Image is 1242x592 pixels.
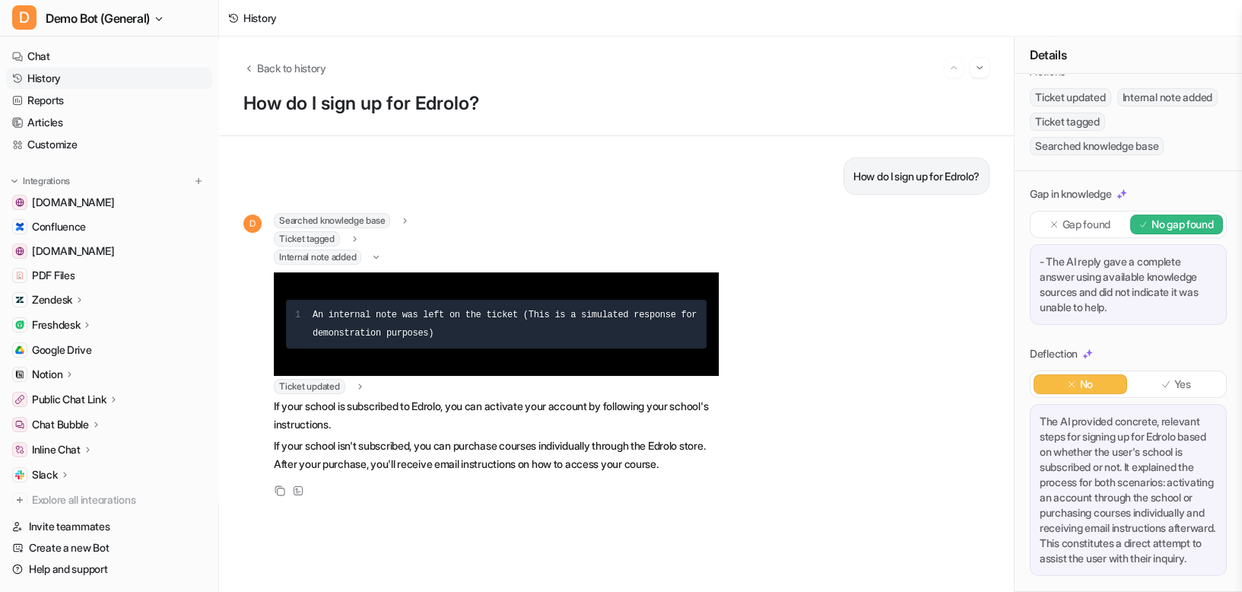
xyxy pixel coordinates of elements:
p: Gap in knowledge [1030,186,1112,202]
button: Go to previous session [944,58,964,78]
span: Ticket tagged [274,231,340,247]
p: Public Chat Link [32,392,106,407]
span: Demo Bot (General) [46,8,150,29]
p: Freshdesk [32,317,80,333]
a: www.airbnb.com[DOMAIN_NAME] [6,240,212,262]
img: Confluence [15,222,24,231]
img: www.atlassian.com [15,198,24,207]
span: Internal note added [1117,88,1218,107]
a: Help and support [6,559,212,580]
a: Explore all integrations [6,489,212,511]
span: Ticket updated [1030,88,1111,107]
img: Slack [15,470,24,479]
a: Google DriveGoogle Drive [6,339,212,361]
a: History [6,68,212,89]
img: explore all integrations [12,492,27,508]
div: - The AI reply gave a complete answer using available knowledge sources and did not indicate it w... [1030,244,1227,325]
span: D [243,215,262,233]
div: History [243,10,277,26]
span: PDF Files [32,268,75,283]
a: PDF FilesPDF Files [6,265,212,286]
p: Zendesk [32,292,72,307]
p: No gap found [1151,217,1214,232]
a: Customize [6,134,212,155]
p: If your school is subscribed to Edrolo, you can activate your account by following your school's ... [274,397,719,434]
div: The AI provided concrete, relevant steps for signing up for Edrolo based on whether the user's sc... [1030,404,1227,576]
img: Google Drive [15,345,24,355]
span: Back to history [257,60,326,76]
p: Chat Bubble [32,417,89,432]
img: menu_add.svg [193,176,204,186]
button: Integrations [6,173,75,189]
p: Notion [32,367,62,382]
span: Ticket updated [274,379,345,394]
span: [DOMAIN_NAME] [32,243,114,259]
p: How do I sign up for Edrolo? [243,93,989,114]
img: PDF Files [15,271,24,280]
p: No [1080,377,1093,392]
span: An internal note was left on the ticket (This is a simulated response for demonstration purposes) [313,310,702,339]
div: 1 [295,306,300,324]
span: Explore all integrations [32,488,206,512]
button: Go to next session [970,58,989,78]
a: Reports [6,90,212,111]
p: Integrations [23,175,70,187]
span: Internal note added [274,250,361,265]
span: Google Drive [32,342,92,358]
p: How do I sign up for Edrolo? [853,167,980,186]
img: Public Chat Link [15,395,24,404]
img: Previous session [948,61,959,75]
p: Slack [32,467,58,482]
img: Freshdesk [15,320,24,329]
a: www.atlassian.com[DOMAIN_NAME] [6,192,212,213]
p: Gap found [1063,217,1110,232]
button: Back to history [243,60,326,76]
div: Details [1015,37,1242,74]
a: ConfluenceConfluence [6,216,212,237]
a: Articles [6,112,212,133]
span: D [12,5,37,30]
p: Deflection [1030,346,1078,361]
img: Chat Bubble [15,420,24,429]
p: Yes [1174,377,1191,392]
p: Inline Chat [32,442,81,457]
img: Next session [974,61,985,75]
p: If your school isn't subscribed, you can purchase courses individually through the Edrolo store. ... [274,437,719,473]
span: Searched knowledge base [1030,137,1164,155]
img: www.airbnb.com [15,247,24,256]
img: expand menu [9,176,20,186]
span: Searched knowledge base [274,213,390,228]
span: Confluence [32,219,86,234]
img: Inline Chat [15,445,24,454]
img: Zendesk [15,295,24,304]
a: Chat [6,46,212,67]
a: Invite teammates [6,516,212,537]
span: [DOMAIN_NAME] [32,195,114,210]
span: Ticket tagged [1030,113,1105,131]
a: Create a new Bot [6,537,212,559]
img: Notion [15,370,24,379]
